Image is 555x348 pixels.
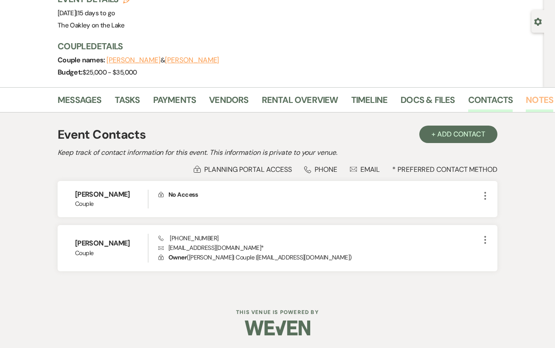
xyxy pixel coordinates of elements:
[262,93,338,112] a: Rental Overview
[58,93,102,112] a: Messages
[194,165,291,174] div: Planning Portal Access
[350,165,380,174] div: Email
[209,93,248,112] a: Vendors
[58,21,124,30] span: The Oakley on the Lake
[78,9,115,17] span: 15 days to go
[158,243,480,252] p: [EMAIL_ADDRESS][DOMAIN_NAME] *
[153,93,196,112] a: Payments
[75,249,148,258] span: Couple
[75,199,148,208] span: Couple
[158,252,480,262] p: ( [PERSON_NAME] | Couple | [EMAIL_ADDRESS][DOMAIN_NAME] )
[58,55,106,65] span: Couple names:
[419,126,497,143] button: + Add Contact
[168,253,187,261] span: Owner
[115,93,140,112] a: Tasks
[58,40,535,52] h3: Couple Details
[165,57,219,64] button: [PERSON_NAME]
[401,93,455,112] a: Docs & Files
[76,9,115,17] span: |
[82,68,137,77] span: $25,000 - $35,000
[534,17,542,25] button: Open lead details
[58,165,497,174] div: * Preferred Contact Method
[351,93,388,112] a: Timeline
[304,165,337,174] div: Phone
[58,126,146,144] h1: Event Contacts
[468,93,513,112] a: Contacts
[168,191,198,198] span: No Access
[75,190,148,199] h6: [PERSON_NAME]
[58,68,82,77] span: Budget:
[245,313,310,343] img: Weven Logo
[75,239,148,248] h6: [PERSON_NAME]
[106,56,219,65] span: &
[526,93,553,112] a: Notes
[158,234,218,242] span: [PHONE_NUMBER]
[58,9,115,17] span: [DATE]
[58,147,497,158] h2: Keep track of contact information for this event. This information is private to your venue.
[106,57,161,64] button: [PERSON_NAME]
